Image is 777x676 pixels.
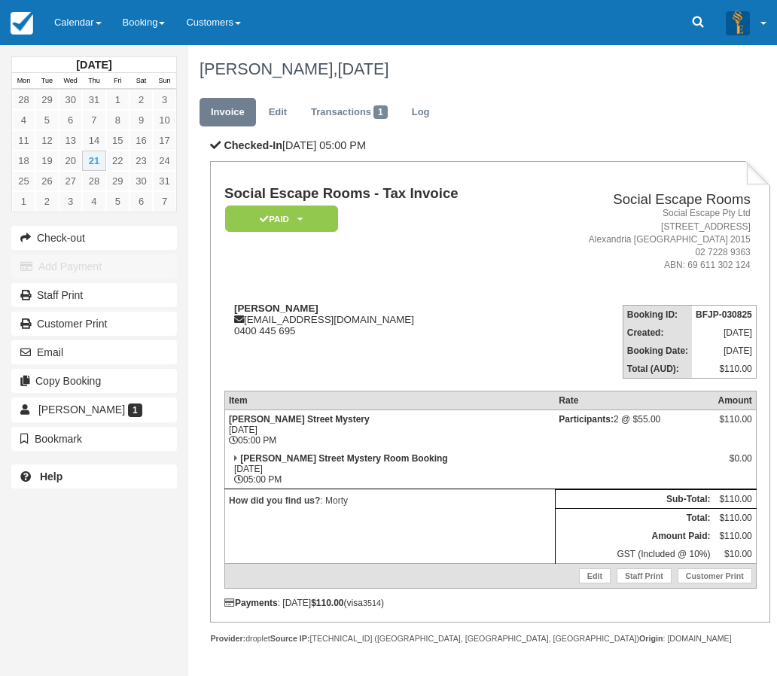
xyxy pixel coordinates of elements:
[270,634,310,643] strong: Source IP:
[12,151,35,171] a: 18
[11,397,177,422] a: [PERSON_NAME] 1
[129,90,153,110] a: 2
[106,171,129,191] a: 29
[59,90,82,110] a: 30
[200,98,256,127] a: Invoice
[12,171,35,191] a: 25
[363,598,381,607] small: 3514
[59,130,82,151] a: 13
[224,303,529,336] div: [EMAIL_ADDRESS][DOMAIN_NAME] 0400 445 695
[229,493,551,508] p: : Morty
[678,568,752,583] a: Customer Print
[229,495,320,506] strong: How did you find us?
[153,130,176,151] a: 17
[82,73,105,90] th: Thu
[225,206,338,232] em: Paid
[559,414,614,425] strong: Participants
[224,598,757,608] div: : [DATE] (visa )
[714,545,756,564] td: $10.00
[639,634,663,643] strong: Origin
[726,11,750,35] img: A3
[38,403,125,416] span: [PERSON_NAME]
[153,110,176,130] a: 10
[224,186,529,202] h1: Social Escape Rooms - Tax Invoice
[210,634,245,643] strong: Provider:
[35,191,59,212] a: 2
[129,151,153,171] a: 23
[692,342,756,360] td: [DATE]
[106,73,129,90] th: Fri
[129,191,153,212] a: 6
[11,226,177,250] button: Check-out
[35,90,59,110] a: 29
[696,309,752,320] strong: BFJP-030825
[210,138,770,154] p: [DATE] 05:00 PM
[153,90,176,110] a: 3
[555,509,714,528] th: Total:
[623,306,692,324] th: Booking ID:
[224,139,282,151] b: Checked-In
[82,130,105,151] a: 14
[106,151,129,171] a: 22
[35,171,59,191] a: 26
[311,598,343,608] strong: $110.00
[153,171,176,191] a: 31
[35,130,59,151] a: 12
[617,568,672,583] a: Staff Print
[535,207,750,272] address: Social Escape Pty Ltd [STREET_ADDRESS] Alexandria [GEOGRAPHIC_DATA] 2015 02 7228 9363 ABN: 69 611...
[129,110,153,130] a: 9
[11,464,177,489] a: Help
[579,568,611,583] a: Edit
[714,527,756,545] td: $110.00
[718,453,751,476] div: $0.00
[300,98,399,127] a: Transactions1
[555,410,714,450] td: 2 @ $55.00
[714,490,756,509] td: $110.00
[224,391,555,410] th: Item
[224,598,278,608] strong: Payments
[59,73,82,90] th: Wed
[76,59,111,71] strong: [DATE]
[224,410,555,450] td: [DATE] 05:00 PM
[535,192,750,208] h2: Social Escape Rooms
[82,151,105,171] a: 21
[11,369,177,393] button: Copy Booking
[129,130,153,151] a: 16
[555,391,714,410] th: Rate
[12,130,35,151] a: 11
[337,59,388,78] span: [DATE]
[11,12,33,35] img: checkfront-main-nav-mini-logo.png
[11,427,177,451] button: Bookmark
[82,191,105,212] a: 4
[82,90,105,110] a: 31
[555,545,714,564] td: GST (Included @ 10%)
[106,130,129,151] a: 15
[224,449,555,489] td: [DATE] 05:00 PM
[234,303,318,314] strong: [PERSON_NAME]
[59,171,82,191] a: 27
[11,254,177,279] button: Add Payment
[153,191,176,212] a: 7
[623,324,692,342] th: Created:
[129,171,153,191] a: 30
[35,73,59,90] th: Tue
[11,283,177,307] a: Staff Print
[35,110,59,130] a: 5
[623,342,692,360] th: Booking Date:
[555,527,714,545] th: Amount Paid:
[401,98,441,127] a: Log
[224,205,333,233] a: Paid
[240,453,447,464] strong: [PERSON_NAME] Street Mystery Room Booking
[623,360,692,379] th: Total (AUD):
[714,509,756,528] td: $110.00
[128,403,142,417] span: 1
[12,73,35,90] th: Mon
[692,324,756,342] td: [DATE]
[82,110,105,130] a: 7
[35,151,59,171] a: 19
[692,360,756,379] td: $110.00
[40,470,62,483] b: Help
[229,414,370,425] strong: [PERSON_NAME] Street Mystery
[82,171,105,191] a: 28
[12,90,35,110] a: 28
